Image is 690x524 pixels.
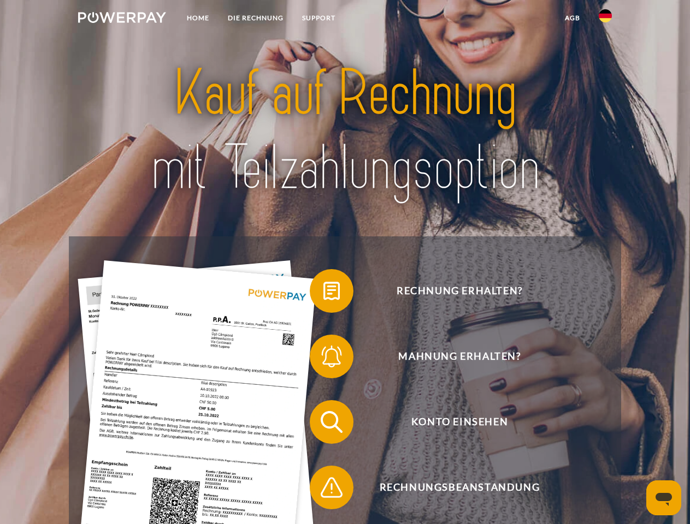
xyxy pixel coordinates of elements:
img: qb_search.svg [318,408,345,436]
button: Konto einsehen [310,400,594,444]
img: qb_bill.svg [318,277,345,305]
a: DIE RECHNUNG [219,8,293,28]
img: qb_warning.svg [318,474,345,501]
button: Rechnung erhalten? [310,269,594,313]
button: Rechnungsbeanstandung [310,466,594,509]
span: Konto einsehen [326,400,593,444]
img: de [599,9,612,22]
img: title-powerpay_de.svg [104,52,586,209]
button: Mahnung erhalten? [310,335,594,378]
a: Home [178,8,219,28]
span: Rechnung erhalten? [326,269,593,313]
img: logo-powerpay-white.svg [78,12,166,23]
iframe: Schaltfläche zum Öffnen des Messaging-Fensters [646,480,681,515]
a: agb [556,8,589,28]
span: Rechnungsbeanstandung [326,466,593,509]
span: Mahnung erhalten? [326,335,593,378]
a: SUPPORT [293,8,345,28]
img: qb_bell.svg [318,343,345,370]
